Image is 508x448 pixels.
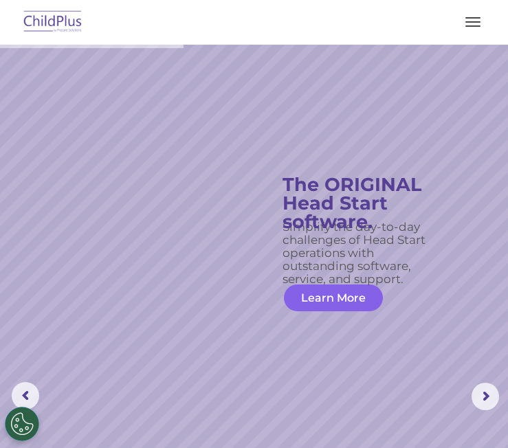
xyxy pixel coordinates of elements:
[21,6,85,38] img: ChildPlus by Procare Solutions
[218,136,276,146] span: Phone number
[218,80,260,90] span: Last name
[284,284,383,311] a: Learn More
[5,407,39,441] button: Cookies Settings
[283,221,431,286] rs-layer: Simplify the day-to-day challenges of Head Start operations with outstanding software, service, a...
[283,175,441,231] rs-layer: The ORIGINAL Head Start software.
